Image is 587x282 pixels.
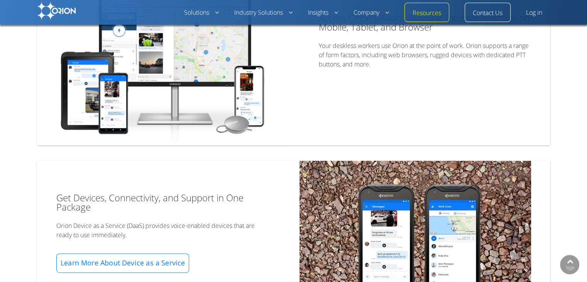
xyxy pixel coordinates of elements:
[548,245,587,282] iframe: Chat Widget
[56,221,269,240] p: Orion Device as a Service (DaaS) provides voice-enabled devices that are ready to use immediately.
[37,2,76,20] img: Orion
[526,8,542,17] a: Log in
[56,253,189,273] a: Learn More About Device as a Service
[473,8,502,18] a: Contact Us
[354,8,389,17] a: Company
[184,8,219,17] a: Solutions
[234,8,293,17] a: Industry Solutions
[308,8,338,17] a: Insights
[319,13,531,32] p: Access Orion’s Award-Winning, Intuitive Interface on Mobile, Tablet, and Browser
[413,8,441,18] a: Resources
[319,13,531,69] div: Your deskless workers use Orion at the point of work. Orion supports a range of form factors, inc...
[56,193,269,212] p: Get Devices, Connectivity, and Support in One Package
